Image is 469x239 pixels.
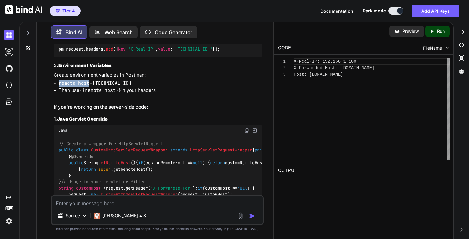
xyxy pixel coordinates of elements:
p: Preview [402,28,419,34]
strong: Java Servlet Override [57,116,108,122]
span: () [131,160,136,166]
span: "X-Forwarded-For" [150,185,193,191]
span: getRemoteHost [98,160,131,166]
p: Source [66,213,80,219]
span: CustomHttpServletRequestWrapper [101,192,178,197]
p: Bind can provide inaccurate information, including about people. Always double-check its answers.... [51,227,263,231]
span: key [118,46,126,52]
span: if [138,160,143,166]
span: FileName [423,45,442,51]
span: null [237,185,247,191]
img: settings [4,216,14,227]
span: public [59,147,74,153]
div: CODE [278,44,291,52]
h2: OUTPUT [274,163,453,178]
img: chevron down [444,45,450,51]
span: null [193,160,203,166]
img: darkAi-studio [4,47,14,57]
p: [PERSON_NAME] 4 S.. [102,213,149,219]
img: githubDark [4,63,14,74]
span: new [91,192,98,197]
span: X-Real-IP: 192.168.1.100 [294,59,356,64]
span: HttpServletRequestWrapper [190,147,252,153]
span: return [81,166,96,172]
h2: If you're working on the server-side code: [54,104,262,111]
button: Documentation [320,8,353,14]
img: cloudideIcon [4,80,14,91]
span: String [59,185,74,191]
button: premiumTier 4 [50,6,81,16]
span: class [76,147,88,153]
strong: Environment Variables [58,62,112,68]
span: 'X-Real-IP' [128,46,155,52]
code: {{remote_host}} [79,87,121,93]
img: icon [249,213,255,219]
span: request [66,46,83,52]
p: Create environment variables in Postman: [54,72,262,79]
img: Claude 4 Sonnet [94,213,100,219]
span: Host: [DOMAIN_NAME] [294,72,343,77]
li: = [59,80,262,87]
span: @Override [71,154,93,159]
p: Run [437,28,445,34]
li: Then use in your headers [59,87,262,94]
span: Tier 4 [62,8,75,14]
h3: 3. [54,62,262,69]
span: headers [86,46,103,52]
span: Dark mode [363,8,386,14]
p: Web Search [105,29,133,36]
span: value [158,46,170,52]
span: return [210,160,225,166]
span: super [98,166,111,172]
img: Open in Browser [252,128,257,133]
div: 2 [278,65,286,71]
span: private [255,147,272,153]
span: X-Forwarded-Host: [DOMAIN_NAME] [294,65,374,70]
span: extends [170,147,188,153]
img: Bind AI [5,5,42,14]
div: 3 [278,71,286,78]
span: Java [59,128,67,133]
img: Pick Models [82,213,87,219]
span: add [106,46,113,52]
img: copy [244,128,249,133]
span: CustomHttpServletRequestWrapper [91,147,168,153]
span: '[TECHNICAL_ID]' [173,46,212,52]
span: // Create a wrapper for HttpServletRequest [59,141,163,147]
button: Add API Keys [412,5,459,17]
img: attachment [237,212,244,219]
span: if [198,185,203,191]
img: premium [56,9,60,13]
span: public [69,160,83,166]
span: customHost [76,185,101,191]
img: preview [394,29,400,34]
img: darkChat [4,30,14,40]
h3: 1. [54,116,262,123]
code: remote_host [59,80,89,86]
code: [TECHNICAL_ID] [92,80,132,86]
p: Code Generator [155,29,192,36]
div: 1 [278,58,286,65]
p: Bind AI [65,29,82,36]
span: = [103,185,106,191]
span: // Usage in your servlet or filter [61,179,145,185]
